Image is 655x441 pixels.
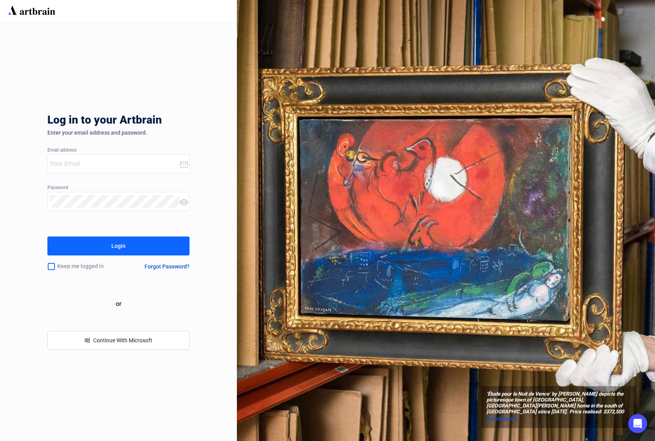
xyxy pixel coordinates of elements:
[145,263,190,270] div: Forgot Password?
[84,338,90,343] span: windows
[486,415,630,423] a: @christiesinc
[47,258,126,275] div: Keep me logged in
[111,240,126,252] div: Login
[109,299,128,309] span: or
[50,158,179,170] input: Your Email
[93,337,152,343] span: Continue With Microsoft
[47,331,190,350] button: windowsContinue With Microsoft
[628,414,647,433] div: Open Intercom Messenger
[486,391,630,415] span: ‘Étude pour la Nuit de Vence’ by [PERSON_NAME] depicts the picturesque town of [GEOGRAPHIC_DATA],...
[47,185,190,191] div: Password
[47,129,190,136] div: Enter your email address and password.
[47,114,284,129] div: Log in to your Artbrain
[47,236,190,255] button: Login
[47,148,190,153] div: Email address
[486,416,518,422] span: @christiesinc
